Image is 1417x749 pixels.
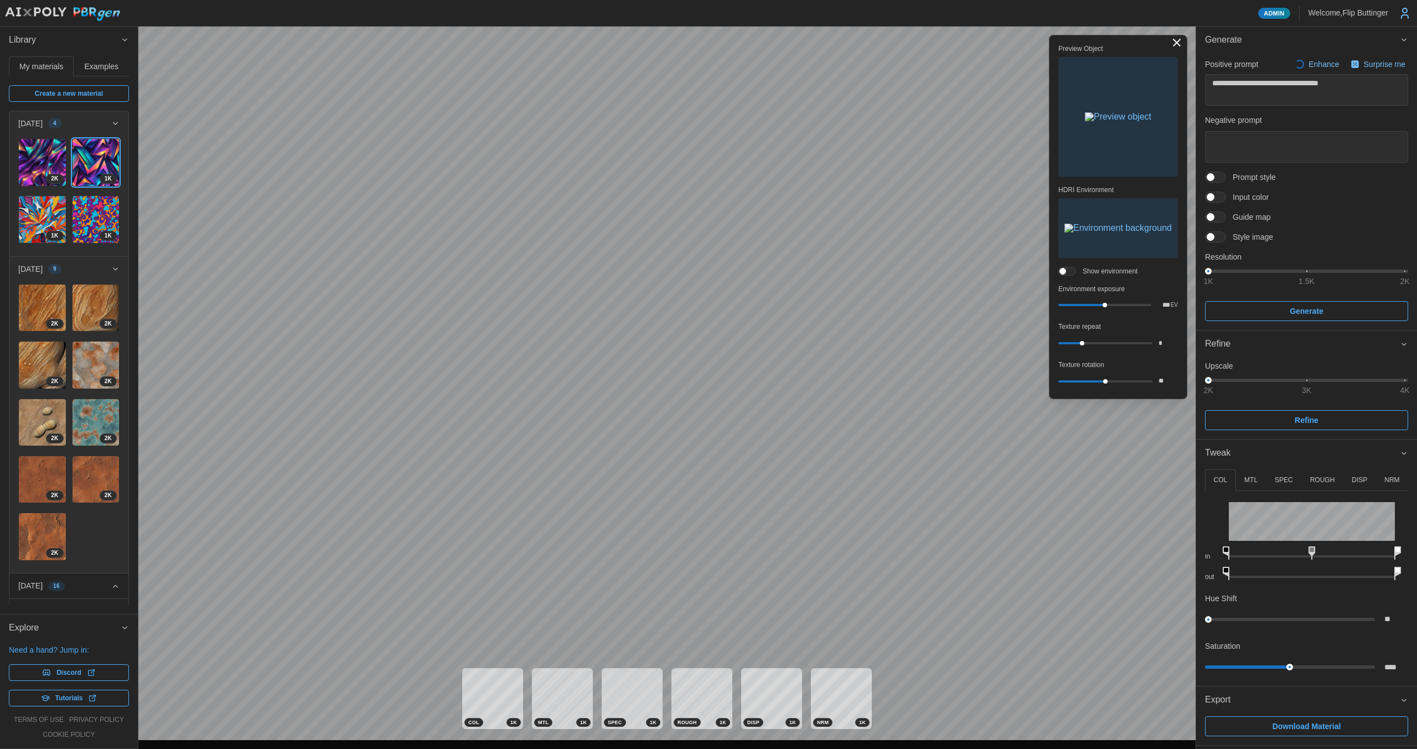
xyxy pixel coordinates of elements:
img: Puzo5sgsW8SDAq9yVm7d [19,513,66,560]
span: 16 [53,582,60,591]
p: HDRI Environment [1058,185,1178,195]
span: MTL [538,719,549,726]
span: 1 K [51,231,58,240]
div: Generate [1196,54,1417,330]
div: Tweak [1196,467,1417,686]
span: SPEC [608,719,622,726]
p: [DATE] [18,118,43,129]
span: DISP [747,719,759,726]
span: Generate [1205,27,1400,54]
button: Refine [1196,330,1417,358]
span: Style image [1226,231,1273,242]
p: Welcome, Flip Buttinger [1309,7,1388,18]
span: 2 K [105,491,112,500]
p: Surprise me [1364,59,1408,70]
span: 2 K [51,319,58,328]
a: Create a new material [9,85,129,102]
span: 9 [53,265,56,273]
span: Prompt style [1226,172,1276,183]
span: ROUGH [678,719,697,726]
img: 4nSfKTNJZsiXHz0tFeNj [73,456,120,503]
span: Export [1205,686,1400,714]
img: bGdXjOWNdPMtrd1B3xZS [73,196,120,243]
img: nb8kutKMlMa2zYaIbwSy [19,139,66,186]
span: 1 K [105,231,112,240]
span: COL [468,719,479,726]
span: 2 K [51,491,58,500]
span: 4 [53,119,56,128]
p: [DATE] [18,580,43,591]
p: DISP [1352,476,1367,485]
p: Negative prompt [1205,115,1408,126]
p: Saturation [1205,640,1240,652]
a: Bu7jcovynSGXLA9BgqC42K [72,399,120,447]
button: Toggle viewport controls [1169,35,1185,50]
img: wofpd4f3mDFnMB9bF1MT [19,399,66,446]
button: [DATE]9 [9,257,128,281]
button: Generate [1196,27,1417,54]
a: privacy policy [69,715,124,725]
span: NRM [817,719,829,726]
img: AIxPoly PBRgen [4,7,121,22]
button: [DATE]16 [9,574,128,598]
span: 2 K [51,434,58,443]
a: wofpd4f3mDFnMB9bF1MT2K [18,399,66,447]
span: Admin [1264,8,1284,18]
a: 7fjK4XcQhwFEsRdPTQKC2K [18,341,66,389]
p: Upscale [1205,360,1408,371]
a: gNHcOYJSQco4Y0GSsoCU2K [72,341,120,389]
span: 2 K [51,174,58,183]
span: Guide map [1226,211,1270,223]
a: 3m4qmagFAnTXETCL1IxM1K [72,138,120,187]
p: Resolution [1205,251,1408,262]
img: 7fjK4XcQhwFEsRdPTQKC [19,342,66,389]
div: [DATE]9 [9,281,128,573]
span: 2 K [105,319,112,328]
p: MTL [1244,476,1258,485]
p: COL [1213,476,1227,485]
a: Puzo5sgsW8SDAq9yVm7d2K [18,513,66,561]
span: 2 K [105,434,112,443]
span: Library [9,27,121,54]
span: 1 K [720,719,726,726]
a: nb8kutKMlMa2zYaIbwSy2K [18,138,66,187]
img: gNHcOYJSQco4Y0GSsoCU [73,342,120,389]
p: Enhance [1309,59,1341,70]
span: 1 K [580,719,587,726]
span: 1 K [789,719,796,726]
button: Preview object [1058,57,1178,177]
p: Preview Object [1058,44,1178,54]
a: jAOH5UYdPacwqzeCLC7S2K [18,456,66,504]
img: 11s0e6Ah8xTeAmWzaPXp [19,196,66,243]
a: cookie policy [43,730,95,740]
p: Hue Shift [1205,593,1237,604]
button: Export [1196,686,1417,714]
span: Generate [1290,302,1323,321]
p: Environment exposure [1058,285,1178,294]
a: terms of use [14,715,64,725]
button: [DATE]4 [9,111,128,136]
span: 2 K [105,377,112,386]
button: Enhance [1292,56,1342,72]
span: Explore [9,614,121,642]
button: Download Material [1205,716,1408,736]
div: Refine [1205,337,1400,351]
span: 1 K [510,719,517,726]
a: Tutorials [9,690,129,706]
button: Refine [1205,410,1408,430]
span: Download Material [1273,717,1341,736]
p: SPEC [1275,476,1293,485]
img: Environment background [1064,224,1172,233]
span: 1 K [859,719,866,726]
button: [DATE]2 [9,599,128,623]
p: Positive prompt [1205,59,1258,70]
img: 3m4qmagFAnTXETCL1IxM [73,139,120,186]
span: Tutorials [55,690,83,706]
span: Discord [56,665,81,680]
p: Need a hand? Jump in: [9,644,129,655]
p: ROUGH [1310,476,1335,485]
span: 2 K [51,377,58,386]
span: Create a new material [35,86,103,101]
a: wkOopuI8XGd4gsuydhb02K [72,284,120,332]
div: Export [1196,714,1417,745]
